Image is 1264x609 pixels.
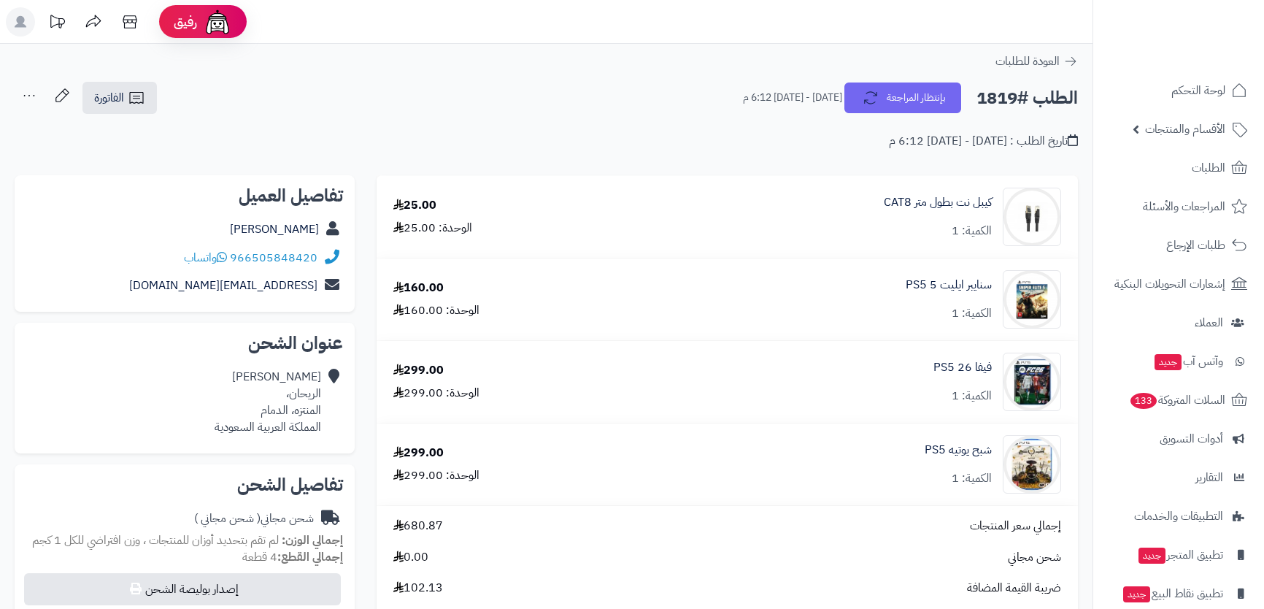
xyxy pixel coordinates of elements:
[1008,549,1061,566] span: شحن مجاني
[194,510,261,527] span: ( شحن مجاني )
[393,445,444,461] div: 299.00
[1155,354,1182,370] span: جديد
[215,369,321,435] div: [PERSON_NAME] الريحان، المنتزه، الدمام المملكة العربية السعودية
[1003,188,1060,246] img: 1700577830-as-asaacc-3907-screenshot-890x500-90x90.jpg
[24,573,341,605] button: إصدار بوليصة الشحن
[242,548,343,566] small: 4 قطعة
[1192,158,1225,178] span: الطلبات
[174,13,197,31] span: رفيق
[1003,270,1060,329] img: 1725117366-sniper-elite-5-ps5-90x90.jpg
[1153,351,1223,372] span: وآتس آب
[1102,383,1255,418] a: السلات المتروكة133
[26,476,343,494] h2: تفاصيل الشحن
[282,532,343,549] strong: إجمالي الوزن:
[393,197,436,214] div: 25.00
[393,467,479,484] div: الوحدة: 299.00
[952,305,992,322] div: الكمية: 1
[1145,119,1225,139] span: الأقسام والمنتجات
[94,89,124,107] span: الفاتورة
[1102,537,1255,572] a: تطبيق المتجرجديد
[1102,344,1255,379] a: وآتس آبجديد
[884,194,992,211] a: كيبل نت بطول متر CAT8
[393,302,479,319] div: الوحدة: 160.00
[1003,435,1060,494] img: 1758900262-ghost_of_yote_2-90x90.webp
[967,580,1061,597] span: ضريبة القيمة المضافة
[1171,80,1225,101] span: لوحة التحكم
[1102,228,1255,263] a: طلبات الإرجاع
[925,442,992,459] a: شبح يوتيه PS5
[1102,421,1255,456] a: أدوات التسويق
[1137,545,1223,565] span: تطبيق المتجر
[1122,583,1223,604] span: تطبيق نقاط البيع
[393,385,479,402] div: الوحدة: 299.00
[393,549,428,566] span: 0.00
[26,187,343,204] h2: تفاصيل العميل
[129,277,317,294] a: [EMAIL_ADDRESS][DOMAIN_NAME]
[1102,499,1255,534] a: التطبيقات والخدمات
[277,548,343,566] strong: إجمالي القطع:
[1143,196,1225,217] span: المراجعات والأسئلة
[1129,390,1225,410] span: السلات المتروكة
[1114,274,1225,294] span: إشعارات التحويلات البنكية
[39,7,75,40] a: تحديثات المنصة
[1102,267,1255,302] a: إشعارات التحويلات البنكية
[970,518,1061,535] span: إجمالي سعر المنتجات
[844,83,961,113] button: بإنتظار المراجعة
[976,83,1078,113] h2: الطلب #1819
[1195,467,1223,488] span: التقارير
[393,580,443,597] span: 102.13
[952,223,992,240] div: الكمية: 1
[995,53,1060,70] span: العودة للطلبات
[995,53,1078,70] a: العودة للطلبات
[203,7,232,37] img: ai-face.png
[26,334,343,352] h2: عنوان الشحن
[393,518,443,535] span: 680.87
[393,280,444,296] div: 160.00
[194,510,314,527] div: شحن مجاني
[1130,393,1157,409] span: 133
[230,221,319,238] a: [PERSON_NAME]
[1195,313,1223,333] span: العملاء
[952,470,992,487] div: الكمية: 1
[933,359,992,376] a: فيفا 26 PS5
[393,362,444,379] div: 299.00
[1102,150,1255,185] a: الطلبات
[82,82,157,114] a: الفاتورة
[393,220,472,237] div: الوحدة: 25.00
[1165,34,1250,65] img: logo-2.png
[1138,548,1165,564] span: جديد
[952,388,992,405] div: الكمية: 1
[1003,353,1060,411] img: 1758139991-0436d3d6-92fc-4326-a61b-643dcd257d81-1000x1000-sH7NkNxHYbpxGhqmP8e8Z633u6W3RWu6Zj1YZjK...
[906,277,992,294] a: سنايبر ايليت 5 PS5
[743,91,842,105] small: [DATE] - [DATE] 6:12 م
[1160,429,1223,449] span: أدوات التسويق
[889,133,1078,150] div: تاريخ الطلب : [DATE] - [DATE] 6:12 م
[184,249,227,267] a: واتساب
[32,532,279,549] span: لم تقم بتحديد أوزان للمنتجات ، وزن افتراضي للكل 1 كجم
[1134,506,1223,526] span: التطبيقات والخدمات
[1102,189,1255,224] a: المراجعات والأسئلة
[1166,235,1225,256] span: طلبات الإرجاع
[1102,73,1255,108] a: لوحة التحكم
[1102,460,1255,495] a: التقارير
[1123,586,1150,602] span: جديد
[1102,305,1255,340] a: العملاء
[230,249,317,267] a: 966505848420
